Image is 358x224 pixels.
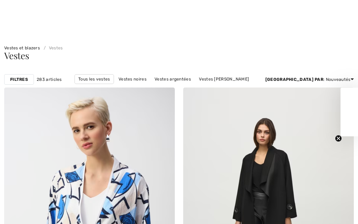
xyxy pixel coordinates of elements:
a: Vestes noires [115,75,150,84]
a: Vestes argentées [151,75,194,84]
a: Tous les vestes [74,74,114,84]
a: Vestes [PERSON_NAME] [195,75,252,84]
span: Vestes [4,49,29,62]
a: Vestes et blazers [4,45,40,50]
strong: [GEOGRAPHIC_DATA] par [265,77,323,82]
a: Vestes [PERSON_NAME] [115,84,172,93]
strong: Filtres [10,76,28,83]
div: Close teaser [341,88,358,136]
span: 283 articles [37,76,62,83]
button: Close teaser [335,135,342,142]
a: Vestes [41,45,63,50]
a: À motifs [188,84,212,93]
div: : Nouveautés [265,76,354,83]
a: Uni [173,84,187,93]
